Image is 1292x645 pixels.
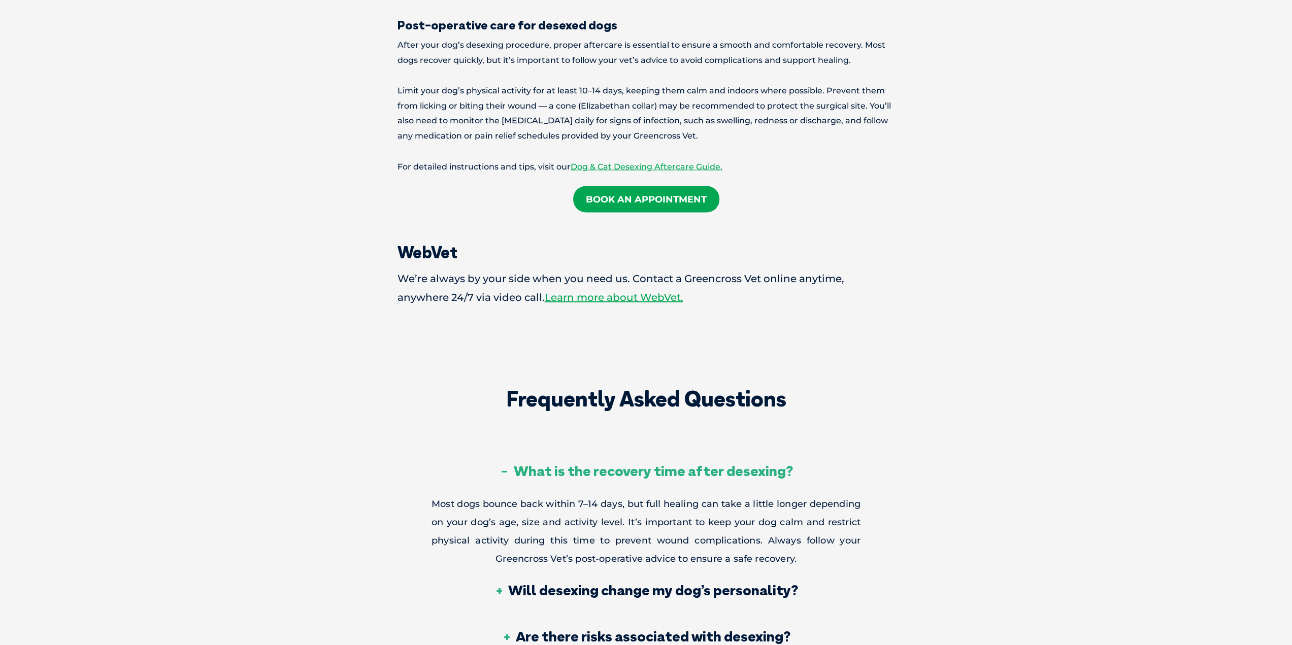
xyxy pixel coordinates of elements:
[397,269,895,307] p: We’re always by your side when you need us. Contact a Greencross Vet online anytime, anywhere 24/...
[397,38,895,68] p: After your dog’s desexing procedure, proper aftercare is essential to ensure a smooth and comfort...
[573,186,719,212] a: Book an Appointment
[545,291,683,303] a: Learn more about WebVet.
[432,494,860,567] p: Most dogs bounce back within 7–14 days, but full healing can take a little longer depending on yo...
[571,161,722,171] a: Dog & Cat Desexing Aftercare Guide.
[432,388,860,409] h2: Frequently Asked Questions
[397,244,895,260] h2: WebVet
[397,159,895,174] p: For detailed instructions and tips, visit our
[494,583,798,597] h3: Will desexing change my dog’s personality?
[502,629,790,643] h3: Are there risks associated with desexing?
[397,83,895,144] p: Limit your dog’s physical activity for at least 10–14 days, keeping them calm and indoors where p...
[397,19,895,31] h3: Post-operative care for desexed dogs
[500,463,793,478] h3: What is the recovery time after desexing?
